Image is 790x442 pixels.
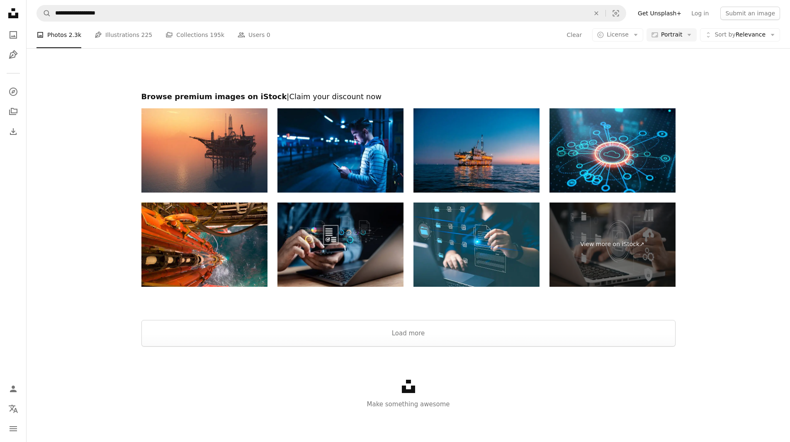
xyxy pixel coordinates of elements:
span: Sort by [715,31,735,38]
button: Load more [141,320,676,347]
span: 0 [267,30,270,39]
form: Find visuals sitewide [36,5,626,22]
button: Language [5,400,22,417]
a: Users 0 [238,22,270,48]
button: Clear [566,28,583,42]
a: Home — Unsplash [5,5,22,23]
a: Illustrations 225 [95,22,152,48]
button: Submit an image [720,7,780,20]
a: Get Unsplash+ [633,7,686,20]
span: License [607,31,629,38]
span: | Claim your discount now [287,92,382,101]
a: View more on iStock↗ [549,203,676,287]
img: Internet infrastructure concept. Abstract technology background. [549,108,676,193]
a: Collections 195k [165,22,224,48]
a: Collections [5,103,22,120]
button: Clear [587,5,605,21]
span: 195k [210,30,224,39]
button: Sort byRelevance [700,28,780,42]
h2: Browse premium images on iStock [141,92,676,102]
button: Search Unsplash [37,5,51,21]
button: Visual search [606,5,626,21]
button: License [592,28,643,42]
a: Log in / Sign up [5,381,22,397]
a: Photos [5,27,22,43]
a: Log in [686,7,714,20]
button: Portrait [647,28,697,42]
a: Explore [5,83,22,100]
p: Make something awesome [27,399,790,409]
a: Illustrations [5,46,22,63]
img: Document checking quality and approve management with Quality Assurance Standardization, certific... [277,203,404,287]
span: Relevance [715,31,766,39]
img: ERP, Electronic document management system concept, search and business manage files online docum... [413,203,540,287]
a: Download History [5,123,22,140]
button: Menu [5,420,22,437]
img: oil rig view riser pipes down to sea level [141,203,267,287]
span: Portrait [661,31,682,39]
span: 225 [141,30,153,39]
img: Beautiful Dusk Sky Over an Offshore Oil Drilling close to Huntington Beach [413,108,540,193]
img: Young man using a smartphone while waiting for the train. [277,108,404,193]
img: Oil Rig [141,108,267,193]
